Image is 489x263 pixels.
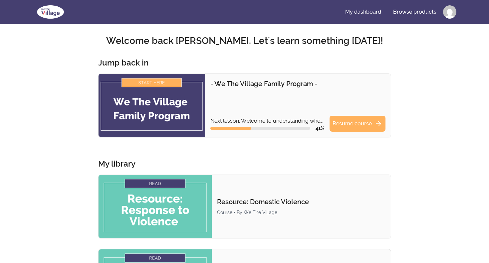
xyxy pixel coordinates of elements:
[210,79,385,88] p: - We The Village Family Program -
[98,58,148,68] h3: Jump back in
[33,4,68,20] img: We The Village logo
[98,175,391,238] a: Product image for Resource: Domestic ViolenceResource: Domestic ViolenceCourse • By We The Village
[374,120,382,128] span: arrow_forward
[98,159,135,169] h3: My library
[217,197,385,206] p: Resource: Domestic Violence
[33,35,456,47] h2: Welcome back [PERSON_NAME]. Let's learn something [DATE]!
[340,4,386,20] a: My dashboard
[340,4,456,20] nav: Main
[330,116,385,132] a: Resume coursearrow_forward
[99,175,212,238] img: Product image for Resource: Domestic Violence
[316,126,324,131] span: 41 %
[217,209,385,216] div: Course • By We The Village
[388,4,442,20] a: Browse products
[210,127,310,130] div: Course progress
[210,117,324,125] p: Next lesson: Welcome to understanding when to allow Natural Consequences
[99,74,205,137] img: Product image for - We The Village Family Program -
[443,5,456,19] img: Profile image for RICHARD W MAGEE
